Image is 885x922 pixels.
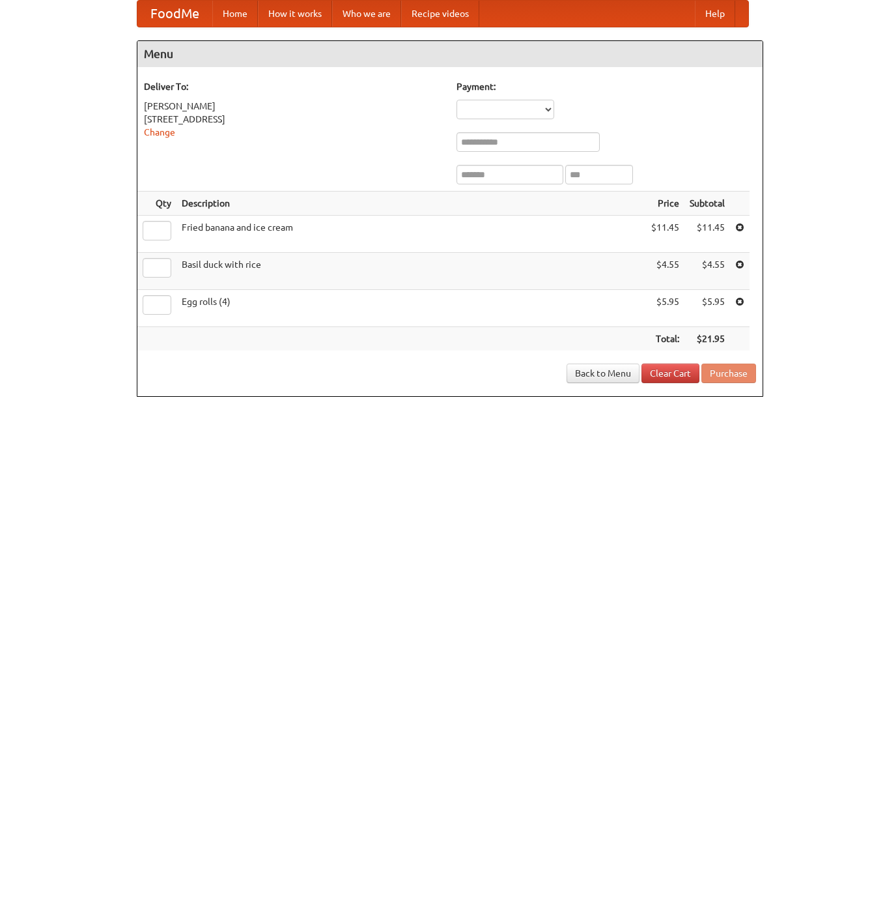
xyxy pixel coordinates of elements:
th: Qty [137,192,176,216]
a: Clear Cart [641,364,699,383]
td: $11.45 [646,216,684,253]
td: $4.55 [646,253,684,290]
th: Price [646,192,684,216]
th: Description [176,192,646,216]
button: Purchase [701,364,756,383]
div: [PERSON_NAME] [144,100,443,113]
h5: Payment: [457,80,756,93]
td: Basil duck with rice [176,253,646,290]
h5: Deliver To: [144,80,443,93]
td: $5.95 [646,290,684,327]
a: FoodMe [137,1,212,27]
a: Change [144,127,175,137]
td: $11.45 [684,216,730,253]
th: Total: [646,327,684,351]
td: Fried banana and ice cream [176,216,646,253]
a: Back to Menu [567,364,639,383]
div: [STREET_ADDRESS] [144,113,443,126]
a: Recipe videos [401,1,479,27]
a: Who we are [332,1,401,27]
th: $21.95 [684,327,730,351]
th: Subtotal [684,192,730,216]
a: Home [212,1,258,27]
td: $4.55 [684,253,730,290]
td: $5.95 [684,290,730,327]
a: Help [695,1,735,27]
a: How it works [258,1,332,27]
td: Egg rolls (4) [176,290,646,327]
h4: Menu [137,41,763,67]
